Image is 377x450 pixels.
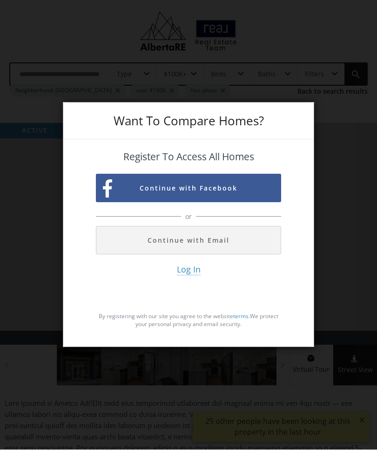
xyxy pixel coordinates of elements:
[177,264,201,276] span: Log In
[233,313,249,320] a: terms
[96,152,281,163] h4: Register To Access All Homes
[103,180,112,198] img: facebook-sign-up
[96,226,281,255] button: Continue with Email
[96,115,281,127] h3: Want To Compare Homes?
[183,212,194,222] span: or
[96,174,281,203] button: Continue with Facebook
[96,313,281,328] p: By registering with our site you agree to the website . We protect your personal privacy and emai...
